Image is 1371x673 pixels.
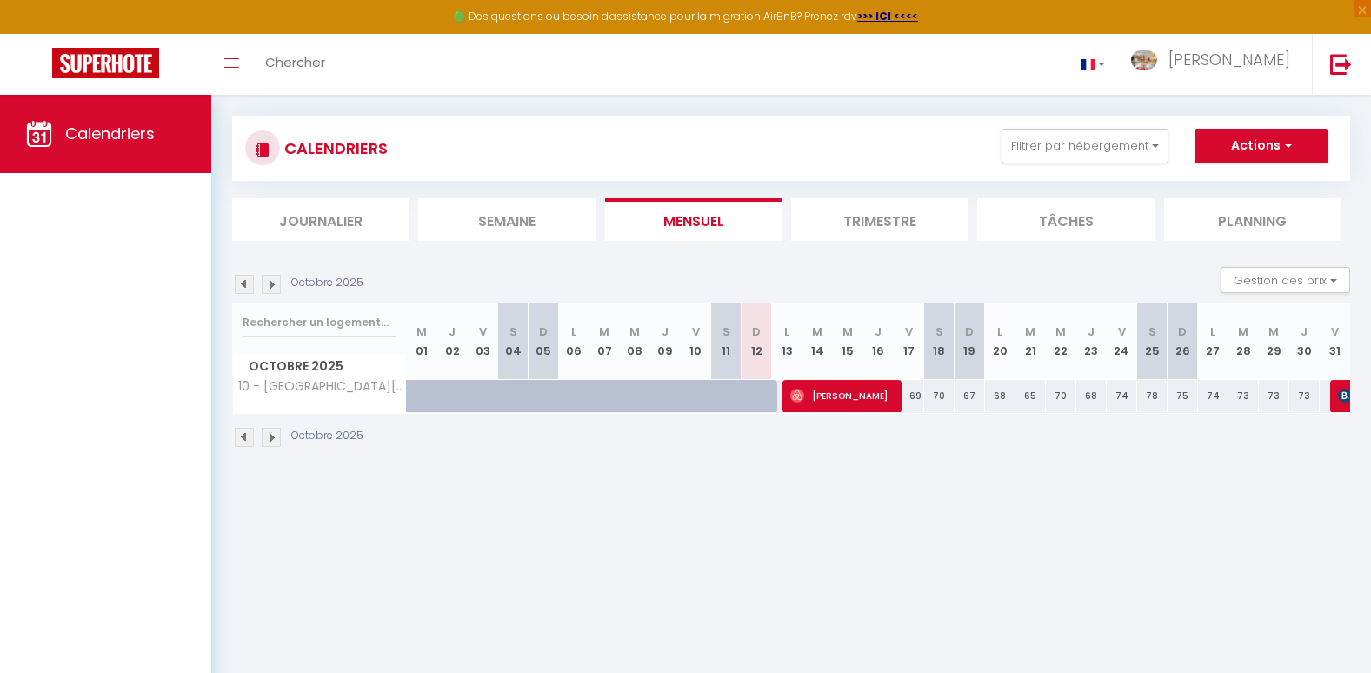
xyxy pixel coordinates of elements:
[997,323,1002,340] abbr: L
[924,303,955,380] th: 18
[1301,323,1308,340] abbr: J
[802,303,833,380] th: 14
[1198,380,1228,412] div: 74
[449,323,456,340] abbr: J
[1088,323,1095,340] abbr: J
[784,323,789,340] abbr: L
[863,303,894,380] th: 16
[620,303,650,380] th: 08
[1221,267,1350,293] button: Gestion des prix
[905,323,913,340] abbr: V
[875,323,882,340] abbr: J
[985,380,1015,412] div: 68
[1076,303,1107,380] th: 23
[857,9,918,23] a: >>> ICI <<<<
[842,323,853,340] abbr: M
[791,198,968,241] li: Trimestre
[589,303,620,380] th: 07
[1168,49,1290,70] span: [PERSON_NAME]
[1118,34,1312,95] a: ... [PERSON_NAME]
[468,303,498,380] th: 03
[252,34,338,95] a: Chercher
[924,380,955,412] div: 70
[1331,323,1339,340] abbr: V
[529,303,559,380] th: 05
[833,303,863,380] th: 15
[599,323,609,340] abbr: M
[742,303,772,380] th: 12
[1076,380,1107,412] div: 68
[233,354,406,379] span: Octobre 2025
[65,123,155,144] span: Calendriers
[291,275,363,291] p: Octobre 2025
[52,48,159,78] img: Super Booking
[1259,303,1289,380] th: 29
[955,380,985,412] div: 67
[977,198,1155,241] li: Tâches
[1228,303,1259,380] th: 28
[232,198,409,241] li: Journalier
[1107,303,1137,380] th: 24
[662,323,669,340] abbr: J
[722,323,730,340] abbr: S
[1046,380,1076,412] div: 70
[479,323,487,340] abbr: V
[1015,303,1046,380] th: 21
[1268,323,1279,340] abbr: M
[1195,129,1328,163] button: Actions
[629,323,640,340] abbr: M
[1118,323,1126,340] abbr: V
[509,323,517,340] abbr: S
[498,303,529,380] th: 04
[1015,380,1046,412] div: 65
[407,303,437,380] th: 01
[416,323,427,340] abbr: M
[752,323,761,340] abbr: D
[1210,323,1215,340] abbr: L
[1168,380,1198,412] div: 75
[559,303,589,380] th: 06
[1289,380,1320,412] div: 73
[894,380,924,412] div: 69
[681,303,711,380] th: 10
[1178,323,1187,340] abbr: D
[605,198,782,241] li: Mensuel
[280,129,388,168] h3: CALENDRIERS
[1259,380,1289,412] div: 73
[790,379,892,412] span: [PERSON_NAME]
[1238,323,1248,340] abbr: M
[571,323,576,340] abbr: L
[711,303,742,380] th: 11
[1046,303,1076,380] th: 22
[692,323,700,340] abbr: V
[437,303,468,380] th: 02
[1164,198,1341,241] li: Planning
[1131,50,1157,70] img: ...
[1025,323,1035,340] abbr: M
[1289,303,1320,380] th: 30
[935,323,943,340] abbr: S
[1137,380,1168,412] div: 78
[894,303,924,380] th: 17
[1228,380,1259,412] div: 73
[1002,129,1168,163] button: Filtrer par hébergement
[1137,303,1168,380] th: 25
[1198,303,1228,380] th: 27
[265,53,325,71] span: Chercher
[1148,323,1156,340] abbr: S
[772,303,802,380] th: 13
[418,198,596,241] li: Semaine
[1107,380,1137,412] div: 74
[1330,53,1352,75] img: logout
[965,323,974,340] abbr: D
[1168,303,1198,380] th: 26
[955,303,985,380] th: 19
[650,303,681,380] th: 09
[243,307,396,338] input: Rechercher un logement...
[539,323,548,340] abbr: D
[236,380,409,393] span: 10 - [GEOGRAPHIC_DATA][STREET_ADDRESS]
[985,303,1015,380] th: 20
[1055,323,1066,340] abbr: M
[1320,303,1350,380] th: 31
